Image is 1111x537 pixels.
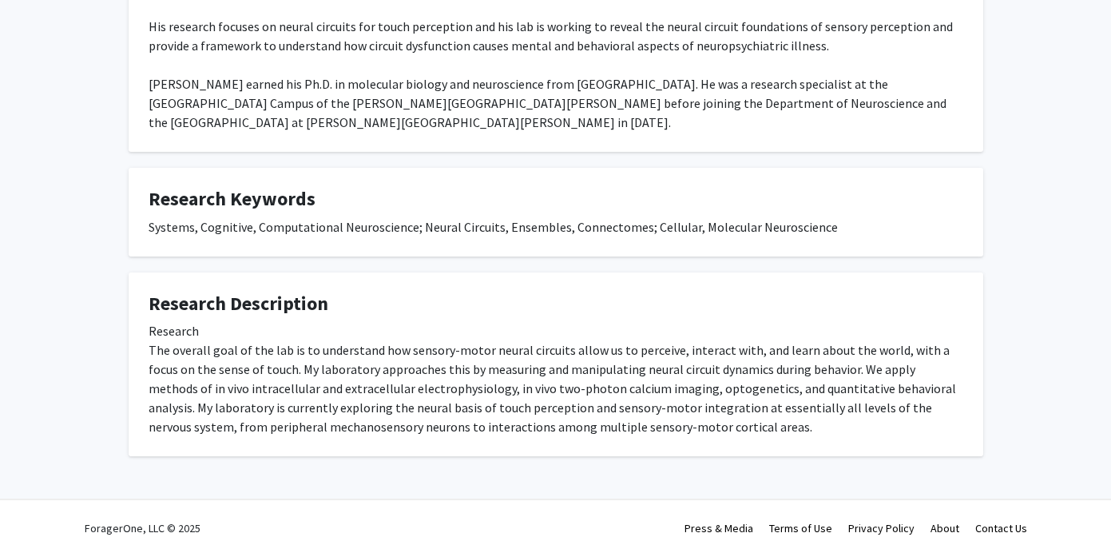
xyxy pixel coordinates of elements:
h4: Research Description [149,292,963,316]
iframe: Chat [12,465,68,525]
a: About [930,521,959,535]
div: Research The overall goal of the lab is to understand how sensory-motor neural circuits allow us ... [149,321,963,436]
a: Privacy Policy [848,521,915,535]
div: Systems, Cognitive, Computational Neuroscience; Neural Circuits, Ensembles, Connectomes; Cellular... [149,217,963,237]
a: Terms of Use [769,521,832,535]
a: Press & Media [684,521,753,535]
a: Contact Us [975,521,1027,535]
h4: Research Keywords [149,188,963,211]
